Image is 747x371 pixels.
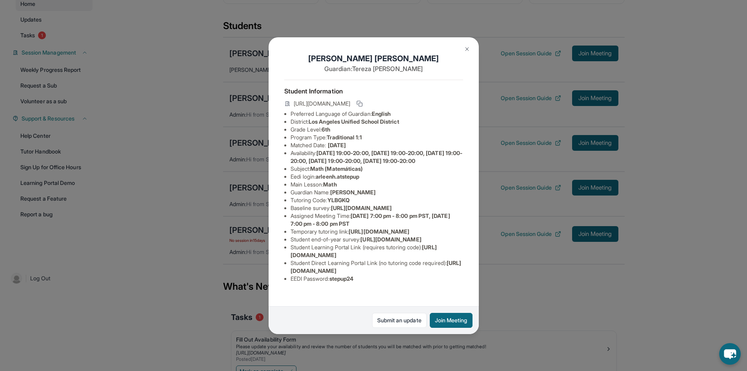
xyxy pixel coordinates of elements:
[360,236,421,243] span: [URL][DOMAIN_NAME]
[291,110,463,118] li: Preferred Language of Guardian:
[372,313,427,328] a: Submit an update
[323,181,336,188] span: Math
[355,99,364,108] button: Copy link
[291,259,463,275] li: Student Direct Learning Portal Link (no tutoring code required) :
[291,212,450,227] span: [DATE] 7:00 pm - 8:00 pm PST, [DATE] 7:00 pm - 8:00 pm PST
[310,165,363,172] span: Math (Matemáticas)
[291,188,463,196] li: Guardian Name :
[291,141,463,149] li: Matched Date:
[291,126,463,133] li: Grade Level:
[291,150,463,164] span: [DATE] 19:00-20:00, [DATE] 19:00-20:00, [DATE] 19:00-20:00, [DATE] 19:00-20:00, [DATE] 19:00-20:00
[291,275,463,283] li: EEDI Password :
[291,173,463,181] li: Eedi login :
[309,118,399,125] span: Los Angeles Unified School District
[291,204,463,212] li: Baseline survey :
[430,313,473,328] button: Join Meeting
[284,53,463,64] h1: [PERSON_NAME] [PERSON_NAME]
[349,228,409,235] span: [URL][DOMAIN_NAME]
[291,236,463,243] li: Student end-of-year survey :
[291,228,463,236] li: Temporary tutoring link :
[316,173,359,180] span: arleenh.atstepup
[322,126,330,133] span: 6th
[329,275,354,282] span: stepup24
[328,142,346,148] span: [DATE]
[291,133,463,141] li: Program Type:
[291,149,463,165] li: Availability:
[291,181,463,188] li: Main Lesson :
[284,64,463,73] p: Guardian: Tereza [PERSON_NAME]
[372,110,391,117] span: English
[327,134,362,141] span: Traditional 1:1
[331,205,392,211] span: [URL][DOMAIN_NAME]
[291,118,463,126] li: District:
[291,196,463,204] li: Tutoring Code :
[464,46,470,52] img: Close Icon
[291,165,463,173] li: Subject :
[327,197,350,203] span: YLBGKQ
[719,343,741,365] button: chat-button
[291,212,463,228] li: Assigned Meeting Time :
[284,86,463,96] h4: Student Information
[294,100,350,108] span: [URL][DOMAIN_NAME]
[291,243,463,259] li: Student Learning Portal Link (requires tutoring code) :
[330,189,376,196] span: [PERSON_NAME]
